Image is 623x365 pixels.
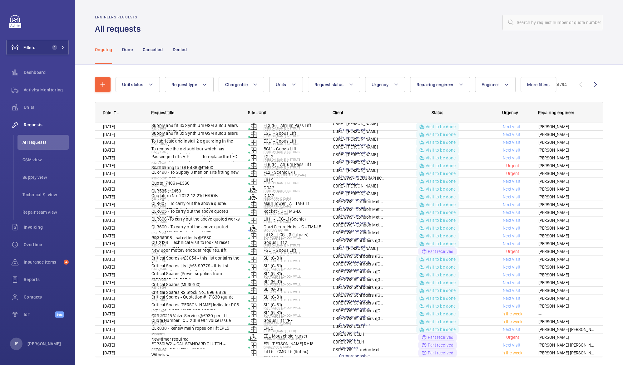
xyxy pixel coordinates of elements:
[24,224,69,230] span: Invoicing
[556,82,560,87] span: of
[23,44,35,51] span: Filters
[538,271,595,279] span: [PERSON_NAME]
[333,198,385,205] p: CBRE GWS - London Met Uni
[269,77,303,92] button: Units
[538,349,595,357] span: [PERSON_NAME] [PERSON_NAME]
[333,206,385,212] p: CBRE GWS - London Met Uni
[264,337,325,341] p: NHNN [PERSON_NAME] Wing
[502,296,520,301] span: Next visit
[103,327,115,332] span: [DATE]
[103,187,115,192] span: [DATE]
[264,251,325,255] p: Schroders London Wall
[502,155,520,160] span: Next visit
[538,334,595,341] span: [PERSON_NAME]
[151,348,240,352] h2: R23-10764
[103,280,115,285] span: [DATE]
[521,77,556,92] button: More filters
[333,136,385,142] p: CBRE - [PERSON_NAME]
[538,139,595,146] span: [PERSON_NAME]
[24,294,69,300] span: Contacts
[103,110,111,115] div: Date
[151,134,240,138] h2: R22-02875
[502,124,520,129] span: Next visit
[264,243,325,247] p: [PERSON_NAME] Institute
[538,240,595,247] span: [PERSON_NAME]
[103,249,115,254] span: [DATE]
[264,259,325,263] p: Schroders London Wall
[151,267,240,270] h2: R23-08945
[95,15,145,19] h2: Engineers requests
[538,154,595,162] span: [PERSON_NAME]
[482,82,499,87] span: Engineer
[151,212,240,216] h2: R23-02499
[6,40,69,55] button: Filters1
[276,82,286,87] span: Units
[143,46,163,53] p: Cancelled
[502,132,520,137] span: Next visit
[333,230,385,236] p: CBRE GWS - London Met Uni
[538,170,595,177] span: [PERSON_NAME]
[151,352,240,358] span: Withdraw
[333,237,385,244] p: CBRE GWS Schroders ([GEOGRAPHIC_DATA])
[264,321,325,325] p: [GEOGRAPHIC_DATA]
[264,158,325,161] p: [PERSON_NAME] Institute
[22,192,69,198] span: Technical S. view
[103,311,115,316] span: [DATE]
[410,77,470,92] button: Repairing engineer
[165,77,214,92] button: Request type
[151,126,240,130] h2: R22-02628
[24,259,61,265] span: Insurance items
[264,173,325,177] p: Imperial - [GEOGRAPHIC_DATA]
[264,275,325,278] p: Schroders London Wall
[264,282,325,286] p: Schroders London Wall
[171,82,197,87] span: Request type
[151,150,240,153] h2: R22-03136
[103,140,115,145] span: [DATE]
[151,298,240,302] h2: R23-09043
[314,82,344,87] span: Request status
[225,82,248,87] span: Chargeable
[151,290,240,294] h2: R23-09025
[502,343,520,348] span: Next visit
[333,347,385,353] p: CBRE GWS - London Met Uni
[502,233,520,238] span: Next visit
[502,241,520,246] span: Next visit
[502,226,520,231] span: Next visit
[538,131,595,138] span: [PERSON_NAME]
[22,209,69,215] span: Repair team view
[250,349,257,357] img: elevator.svg
[24,241,69,248] span: Overtime
[505,163,519,168] span: Urgent
[264,314,325,317] p: Schroders London Wall
[333,128,385,134] p: CBRE - [PERSON_NAME]
[333,222,385,228] p: CBRE GWS - London Met Uni
[502,288,520,293] span: Next visit
[151,259,240,263] h2: R23-08732
[103,124,115,129] span: [DATE]
[505,249,519,254] span: Urgent
[505,171,519,176] span: Urgent
[333,308,385,314] p: CBRE GWS Schroders ([GEOGRAPHIC_DATA])
[151,197,240,200] h2: R23-02497
[333,276,385,283] p: CBRE GWS Schroders ([GEOGRAPHIC_DATA])
[264,142,325,146] p: [PERSON_NAME] Institute
[502,140,520,145] span: Next visit
[24,311,55,318] span: IoT
[333,152,385,158] p: CBRE - [PERSON_NAME]
[24,122,69,128] span: Requests
[151,236,240,239] h2: R23-07911
[264,134,325,138] p: [PERSON_NAME] Institute
[308,77,360,92] button: Request status
[27,341,61,347] p: [PERSON_NAME]
[333,159,385,166] p: CBRE - [PERSON_NAME]
[24,276,69,283] span: Reports
[428,350,453,356] p: Part received
[151,337,240,341] h2: R23-10755
[538,201,595,208] span: [PERSON_NAME]
[219,77,265,92] button: Chargeable
[333,253,385,259] p: CBRE GWS Schroders ([GEOGRAPHIC_DATA])
[122,46,132,53] p: Done
[22,157,69,163] span: CSM view
[103,272,115,277] span: [DATE]
[264,220,325,224] p: [GEOGRAPHIC_DATA]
